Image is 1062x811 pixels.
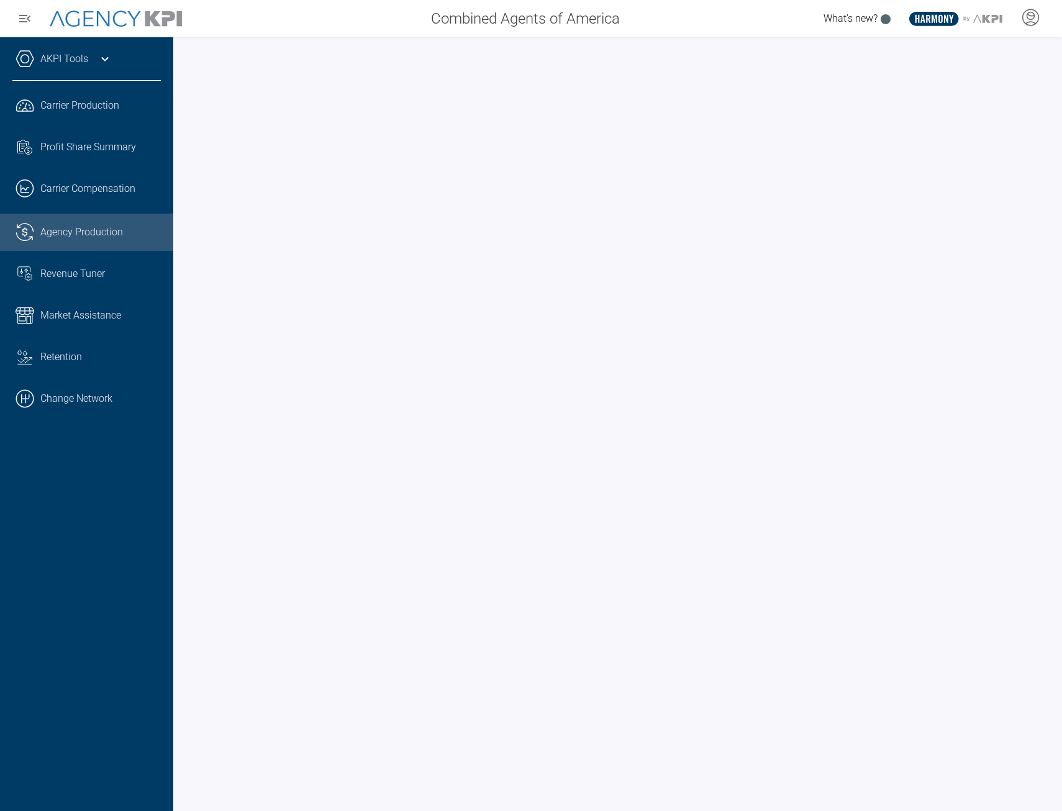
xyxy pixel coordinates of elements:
[50,11,182,27] img: AgencyKPI
[40,52,88,66] a: AKPI Tools
[40,225,123,240] span: Agency Production
[40,98,119,113] span: Carrier Production
[40,140,136,155] span: Profit Share Summary
[40,181,135,196] span: Carrier Compensation
[824,12,878,24] span: What's new?
[431,7,620,30] span: Combined Agents of America
[40,350,161,365] div: Retention
[40,266,105,281] span: Revenue Tuner
[40,308,121,323] span: Market Assistance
